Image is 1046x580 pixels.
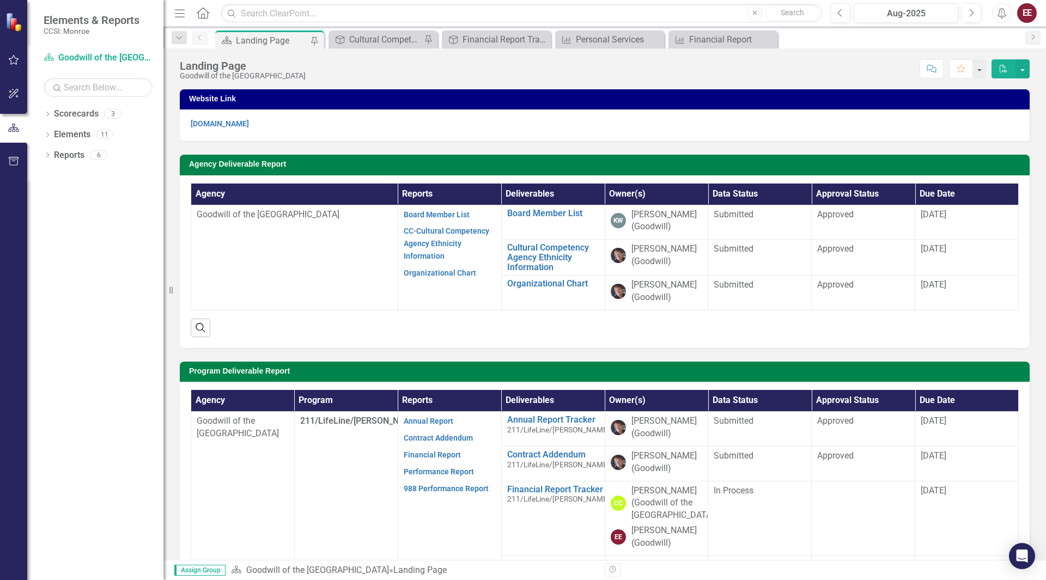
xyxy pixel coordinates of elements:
[631,279,703,304] div: [PERSON_NAME] (Goodwill)
[921,279,946,290] span: [DATE]
[501,276,605,310] td: Double-Click to Edit Right Click for Context Menu
[189,160,1024,168] h3: Agency Deliverable Report
[781,8,804,17] span: Search
[611,529,626,545] div: EE
[765,5,819,21] button: Search
[404,210,470,219] a: Board Member List
[817,243,854,254] span: Approved
[507,425,610,434] span: 211/LifeLine/[PERSON_NAME]
[817,209,854,219] span: Approved
[631,209,703,234] div: [PERSON_NAME] (Goodwill)
[507,485,610,494] a: Financial Report Tracker
[349,33,421,46] div: Cultural Competency Agency Ethnicity Information
[501,481,605,555] td: Double-Click to Edit Right Click for Context Menu
[714,560,753,570] span: Submitted
[90,150,107,160] div: 6
[714,243,753,254] span: Submitted
[1017,3,1037,23] button: EE
[708,446,812,481] td: Double-Click to Edit
[708,205,812,240] td: Double-Click to Edit
[858,7,954,20] div: Aug-2025
[812,412,915,447] td: Double-Click to Edit
[393,565,447,575] div: Landing Page
[404,484,489,493] a: 988 Performance Report
[921,560,946,570] span: [DATE]
[631,524,703,550] div: [PERSON_NAME] (Goodwill)
[54,129,90,141] a: Elements
[812,446,915,481] td: Double-Click to Edit
[404,434,473,442] a: Contract Addendum
[611,284,626,299] img: Deborah Turner
[507,460,610,469] span: 211/LifeLine/[PERSON_NAME]
[231,564,597,577] div: »
[1009,543,1035,569] div: Open Intercom Messenger
[501,412,605,447] td: Double-Click to Edit Right Click for Context Menu
[104,109,121,119] div: 3
[54,108,99,120] a: Scorecards
[921,243,946,254] span: [DATE]
[631,243,703,268] div: [PERSON_NAME] (Goodwill)
[576,33,661,46] div: Personal Services
[331,33,421,46] a: Cultural Competency Agency Ethnicity Information
[501,240,605,276] td: Double-Click to Edit Right Click for Context Menu
[501,205,605,240] td: Double-Click to Edit Right Click for Context Menu
[404,467,474,476] a: Performance Report
[817,450,854,461] span: Approved
[631,450,703,475] div: [PERSON_NAME] (Goodwill)
[180,72,306,80] div: Goodwill of the [GEOGRAPHIC_DATA]
[671,33,775,46] a: Financial Report
[507,243,599,272] a: Cultural Competency Agency Ethnicity Information
[921,416,946,426] span: [DATE]
[197,415,289,440] p: Goodwill of the [GEOGRAPHIC_DATA]
[812,205,915,240] td: Double-Click to Edit
[501,446,605,481] td: Double-Click to Edit Right Click for Context Menu
[44,27,139,35] small: CCSI: Monroe
[507,209,599,218] a: Board Member List
[236,34,308,47] div: Landing Page
[611,455,626,470] img: Deborah Turner
[708,240,812,276] td: Double-Click to Edit
[921,450,946,461] span: [DATE]
[44,14,139,27] span: Elements & Reports
[611,420,626,435] img: Deborah Turner
[631,485,717,522] div: [PERSON_NAME] (Goodwill of the [GEOGRAPHIC_DATA])
[854,3,958,23] button: Aug-2025
[611,496,626,511] div: CC
[921,209,946,219] span: [DATE]
[812,481,915,555] td: Double-Click to Edit
[611,248,626,263] img: Deborah Turner
[714,450,753,461] span: Submitted
[5,13,25,32] img: ClearPoint Strategy
[817,416,854,426] span: Approved
[54,149,84,162] a: Reports
[507,450,610,460] a: Contract Addendum
[708,276,812,310] td: Double-Click to Edit
[812,276,915,310] td: Double-Click to Edit
[191,119,249,128] a: [DOMAIN_NAME]
[507,559,610,578] a: Performance Report Tracker
[96,130,113,139] div: 11
[611,213,626,228] div: KW
[689,33,775,46] div: Financial Report
[708,412,812,447] td: Double-Click to Edit
[714,209,753,219] span: Submitted
[507,494,610,503] span: 211/LifeLine/[PERSON_NAME]
[300,416,419,426] span: 211/LifeLine/[PERSON_NAME]
[246,565,389,575] a: Goodwill of the [GEOGRAPHIC_DATA]
[189,367,1024,375] h3: Program Deliverable Report
[174,565,226,576] span: Assign Group
[921,485,946,496] span: [DATE]
[714,416,753,426] span: Submitted
[404,417,453,425] a: Annual Report
[558,33,661,46] a: Personal Services
[714,279,753,290] span: Submitted
[404,268,476,277] a: Organizational Chart
[44,78,153,97] input: Search Below...
[404,227,489,260] a: CC-Cultural Competency Agency Ethnicity Information
[197,209,392,221] p: Goodwill of the [GEOGRAPHIC_DATA]
[189,95,1024,103] h3: Website Link
[507,279,599,289] a: Organizational Chart
[817,560,854,570] span: Approved
[404,450,461,459] a: Financial Report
